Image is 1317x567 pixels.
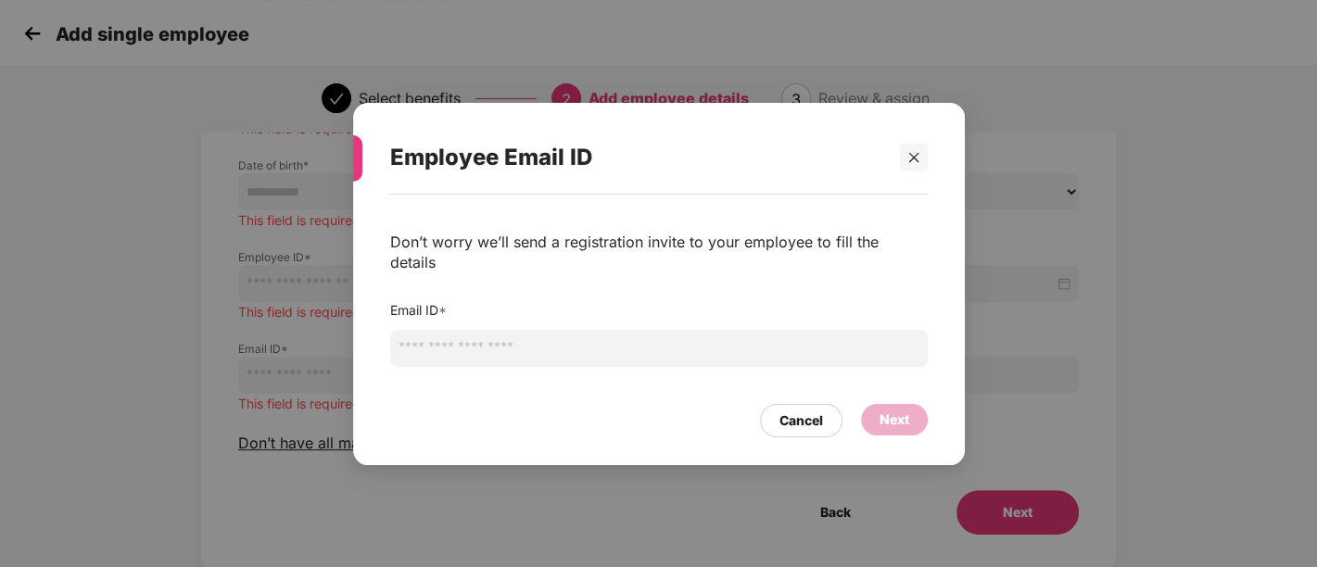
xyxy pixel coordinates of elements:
div: Don’t worry we’ll send a registration invite to your employee to fill the details [390,231,928,271]
span: close [906,150,919,163]
label: Email ID [390,301,447,317]
div: Employee Email ID [390,121,883,194]
div: Next [880,409,909,429]
div: Cancel [779,409,823,430]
